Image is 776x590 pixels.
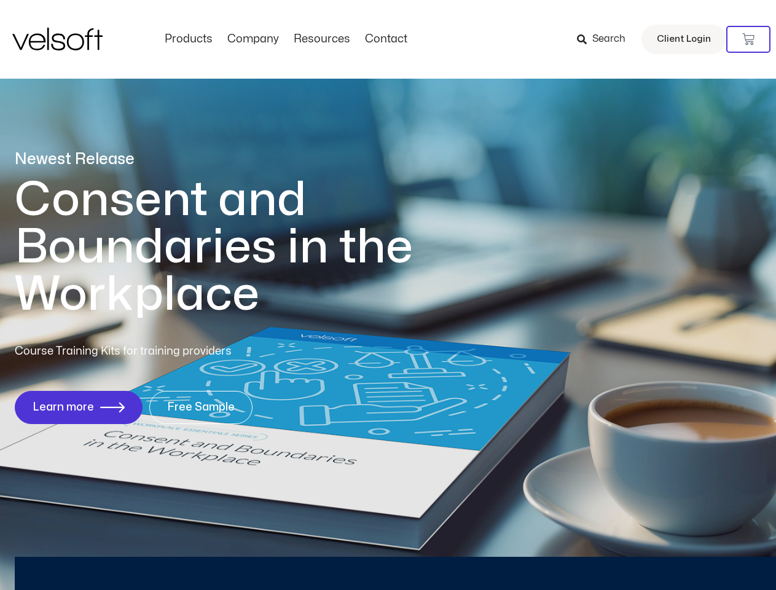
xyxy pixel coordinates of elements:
[641,25,726,54] a: Client Login
[157,33,415,46] nav: Menu
[149,391,253,424] a: Free Sample
[167,401,235,414] span: Free Sample
[33,401,94,414] span: Learn more
[157,33,220,46] a: ProductsMenu Toggle
[15,391,143,424] a: Learn more
[220,33,286,46] a: CompanyMenu Toggle
[286,33,358,46] a: ResourcesMenu Toggle
[12,28,103,50] img: Velsoft Training Materials
[592,31,625,47] span: Search
[358,33,415,46] a: ContactMenu Toggle
[15,176,463,318] h1: Consent and Boundaries in the Workplace
[657,31,711,47] span: Client Login
[15,343,321,360] p: Course Training Kits for training providers
[577,29,634,50] a: Search
[15,149,463,170] p: Newest Release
